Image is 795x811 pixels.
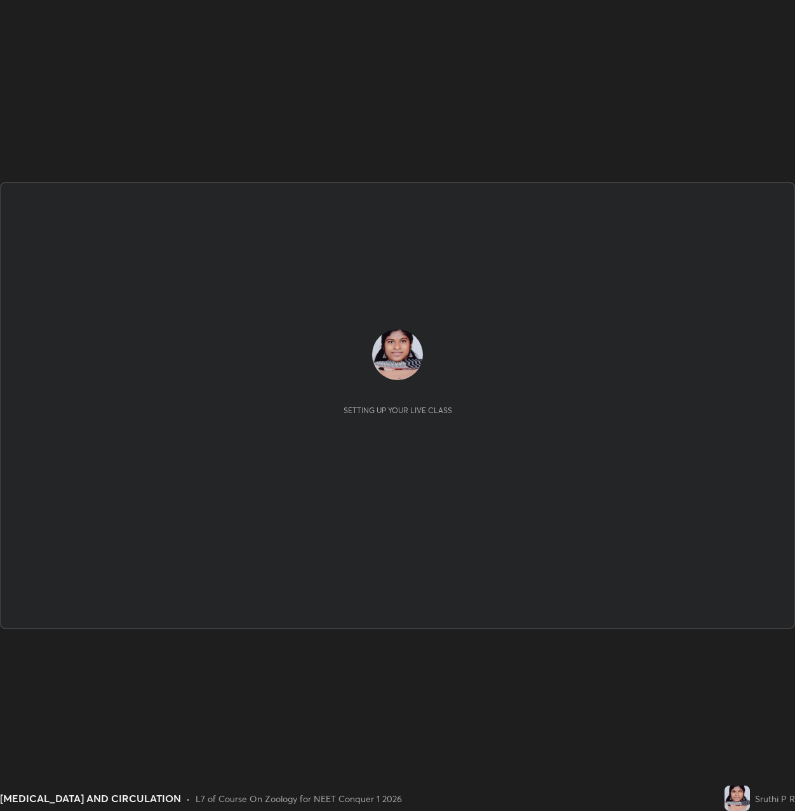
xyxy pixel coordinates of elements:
img: c385b94765944c578b67c84532aa77e0.jpg [372,329,423,380]
div: Setting up your live class [344,406,452,415]
div: L7 of Course On Zoology for NEET Conquer 1 2026 [196,792,402,805]
div: Sruthi P R [755,792,795,805]
img: c385b94765944c578b67c84532aa77e0.jpg [725,786,750,811]
div: • [186,792,190,805]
